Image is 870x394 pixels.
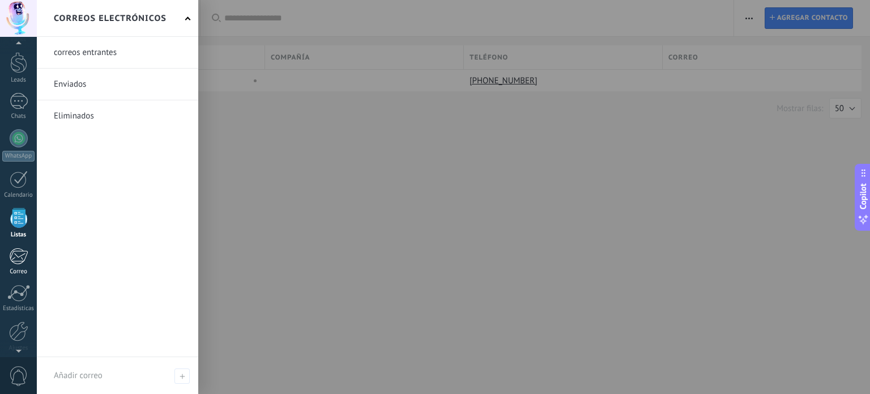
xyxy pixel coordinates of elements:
[2,77,35,84] div: Leads
[2,113,35,120] div: Chats
[37,37,198,69] li: correos entrantes
[174,368,190,384] span: Añadir correo
[54,1,167,36] h2: Correos electrónicos
[37,69,198,100] li: Enviados
[37,100,198,132] li: Eliminados
[54,370,103,381] span: Añadir correo
[2,231,35,239] div: Listas
[2,151,35,162] div: WhatsApp
[2,192,35,199] div: Calendario
[2,305,35,312] div: Estadísticas
[2,268,35,276] div: Correo
[858,183,869,209] span: Copilot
